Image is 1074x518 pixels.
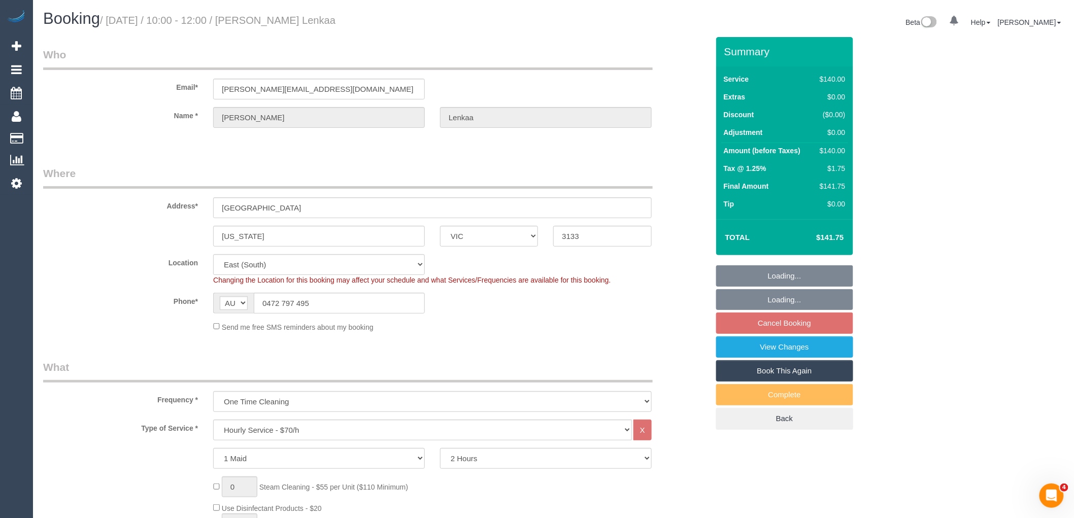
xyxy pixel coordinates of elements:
[724,74,749,84] label: Service
[254,293,425,314] input: Phone*
[43,10,100,27] span: Booking
[816,110,845,120] div: ($0.00)
[724,127,763,137] label: Adjustment
[724,163,766,174] label: Tax @ 1.25%
[724,46,848,57] h3: Summary
[43,47,653,70] legend: Who
[816,181,845,191] div: $141.75
[36,391,206,405] label: Frequency *
[1060,484,1068,492] span: 4
[716,360,853,382] a: Book This Again
[43,166,653,189] legend: Where
[213,276,611,284] span: Changing the Location for this booking may affect your schedule and what Services/Frequencies are...
[725,233,750,241] strong: Total
[36,107,206,121] label: Name *
[716,336,853,358] a: View Changes
[724,199,734,209] label: Tip
[213,107,425,128] input: First Name*
[716,408,853,429] a: Back
[43,360,653,383] legend: What
[213,79,425,99] input: Email*
[222,504,322,512] span: Use Disinfectant Products - $20
[816,127,845,137] div: $0.00
[213,226,425,247] input: Suburb*
[816,163,845,174] div: $1.75
[36,420,206,433] label: Type of Service *
[553,226,651,247] input: Post Code*
[816,92,845,102] div: $0.00
[222,323,374,331] span: Send me free SMS reminders about my booking
[6,10,26,24] img: Automaid Logo
[998,18,1061,26] a: [PERSON_NAME]
[100,15,335,26] small: / [DATE] / 10:00 - 12:00 / [PERSON_NAME] Lenkaa
[816,74,845,84] div: $140.00
[816,146,845,156] div: $140.00
[786,233,844,242] h4: $141.75
[440,107,652,128] input: Last Name*
[724,181,769,191] label: Final Amount
[36,254,206,268] label: Location
[816,199,845,209] div: $0.00
[1039,484,1064,508] iframe: Intercom live chat
[724,146,800,156] label: Amount (before Taxes)
[920,16,937,29] img: New interface
[906,18,937,26] a: Beta
[971,18,991,26] a: Help
[724,110,754,120] label: Discount
[36,293,206,306] label: Phone*
[259,483,408,491] span: Steam Cleaning - $55 per Unit ($110 Minimum)
[36,197,206,211] label: Address*
[724,92,746,102] label: Extras
[36,79,206,92] label: Email*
